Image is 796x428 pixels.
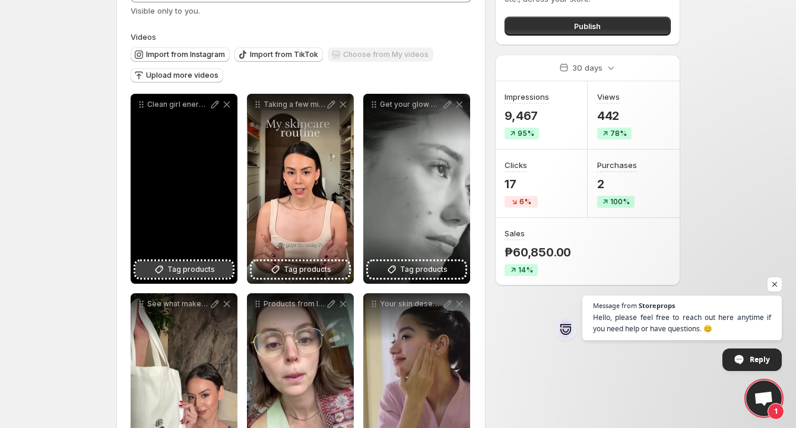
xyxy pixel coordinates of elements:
[505,17,670,36] button: Publish
[746,381,782,416] div: Open chat
[518,129,534,138] span: 95%
[234,47,323,62] button: Import from TikTok
[131,47,230,62] button: Import from Instagram
[505,109,549,123] p: 9,467
[639,302,675,309] span: Storeprops
[768,403,784,420] span: 1
[519,197,531,207] span: 6%
[518,265,533,275] span: 14%
[147,299,209,309] p: See what makes Lamelin skincare a holy-grail ritual Unbox the glow with janinamanipol Shop your n...
[505,245,571,259] p: ₱60,850.00
[135,261,233,278] button: Tag products
[574,20,601,32] span: Publish
[505,91,549,103] h3: Impressions
[264,299,325,309] p: Products from lamelinkorea
[380,299,442,309] p: Your skin deserves the ultimate Korean double cleanse ritual Start with the Gold Snail Peeling Ge...
[247,94,354,284] div: Taking a few minutes for myself [DATE] Adding lamelinkoreaph to my daily routine Shop at wwwprett...
[167,264,215,275] span: Tag products
[505,159,527,171] h3: Clicks
[505,227,525,239] h3: Sales
[610,197,630,207] span: 100%
[505,177,538,191] p: 17
[131,32,156,42] span: Videos
[400,264,448,275] span: Tag products
[146,50,225,59] span: Import from Instagram
[284,264,331,275] span: Tag products
[250,50,318,59] span: Import from TikTok
[593,312,771,334] span: Hello, please feel free to reach out here anytime if you need help or have questions. 😊
[597,91,620,103] h3: Views
[380,100,442,109] p: Get your glow on with just 4 steps Gold Snail Cleansing Foam NMNPDRN Serum B-tox Eye Serum NMNPDR...
[572,62,602,74] p: 30 days
[147,100,209,109] p: Clean girl energy Get ready with me featuring lamelinkorea
[597,159,637,171] h3: Purchases
[368,261,465,278] button: Tag products
[131,6,200,15] span: Visible only to you.
[610,129,627,138] span: 78%
[264,100,325,109] p: Taking a few minutes for myself [DATE] Adding lamelinkoreaph to my daily routine Shop at wwwprett...
[131,68,223,83] button: Upload more videos
[363,94,470,284] div: Get your glow on with just 4 steps Gold Snail Cleansing Foam NMNPDRN Serum B-tox Eye Serum NMNPDR...
[597,177,637,191] p: 2
[597,109,632,123] p: 442
[146,71,218,80] span: Upload more videos
[750,349,770,370] span: Reply
[131,94,237,284] div: Clean girl energy Get ready with me featuring lamelinkoreaTag products
[593,302,637,309] span: Message from
[252,261,349,278] button: Tag products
